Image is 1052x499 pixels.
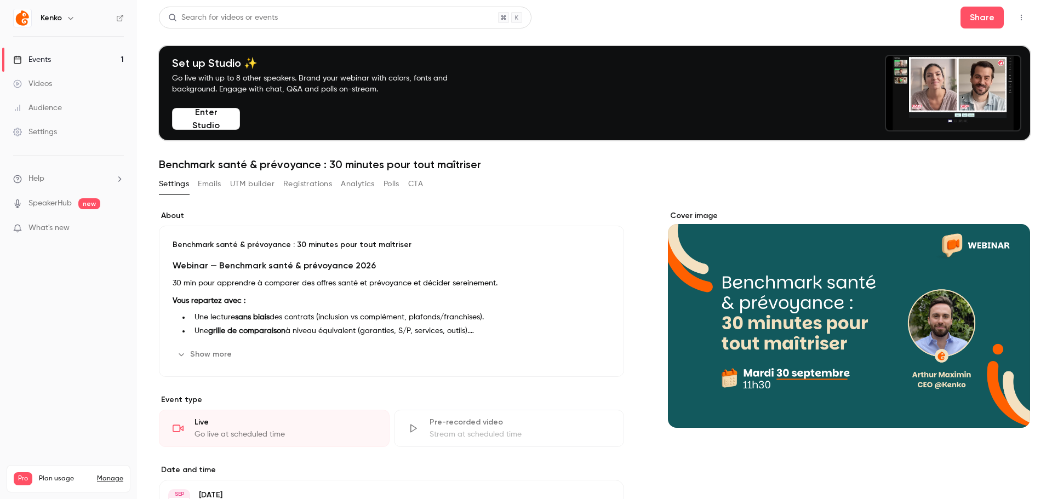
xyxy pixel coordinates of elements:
button: Settings [159,175,189,193]
button: Enter Studio [172,108,240,130]
div: Audience [13,102,62,113]
p: Go live with up to 8 other speakers. Brand your webinar with colors, fonts and background. Engage... [172,73,473,95]
label: Cover image [668,210,1030,221]
button: Registrations [283,175,332,193]
a: Manage [97,474,123,483]
span: Pro [14,472,32,485]
div: Live [195,417,376,428]
button: Share [960,7,1004,28]
div: Settings [13,127,57,137]
p: Benchmark santé & prévoyance : 30 minutes pour tout maîtriser [173,239,610,250]
p: 30 min pour apprendre à comparer des offres santé et prévoyance et décider sereinement. [173,277,610,290]
span: Plan usage [39,474,90,483]
h1: Benchmark santé & prévoyance : 30 minutes pour tout maîtriser [159,158,1030,171]
iframe: Noticeable Trigger [111,223,124,233]
li: Une à niveau équivalent (garanties, S/P, services, outils). [190,325,610,337]
label: About [159,210,624,221]
span: Help [28,173,44,185]
div: LiveGo live at scheduled time [159,410,390,447]
h6: Kenko [41,13,62,24]
li: help-dropdown-opener [13,173,124,185]
button: Emails [198,175,221,193]
div: Search for videos or events [168,12,278,24]
button: Polls [384,175,399,193]
label: Date and time [159,464,624,475]
div: Go live at scheduled time [195,429,376,440]
strong: sans biais [235,313,270,321]
h3: Webinar — Benchmark santé & prévoyance 2026 [173,259,610,272]
button: Analytics [341,175,375,193]
img: Kenko [14,9,31,27]
span: What's new [28,222,70,234]
button: UTM builder [230,175,275,193]
button: CTA [408,175,423,193]
div: Stream at scheduled time [430,429,611,440]
div: SEP [169,490,189,498]
div: Events [13,54,51,65]
strong: Vous repartez avec : [173,297,245,305]
section: Cover image [668,210,1030,428]
a: SpeakerHub [28,198,72,209]
div: Pre-recorded videoStream at scheduled time [394,410,625,447]
h4: Set up Studio ✨ [172,56,473,70]
div: Pre-recorded video [430,417,611,428]
div: Videos [13,78,52,89]
strong: grille de comparaison [208,327,285,335]
li: Une lecture des contrats (inclusion vs complément, plafonds/franchises). [190,312,610,323]
p: Event type [159,394,624,405]
button: Show more [173,346,238,363]
span: new [78,198,100,209]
